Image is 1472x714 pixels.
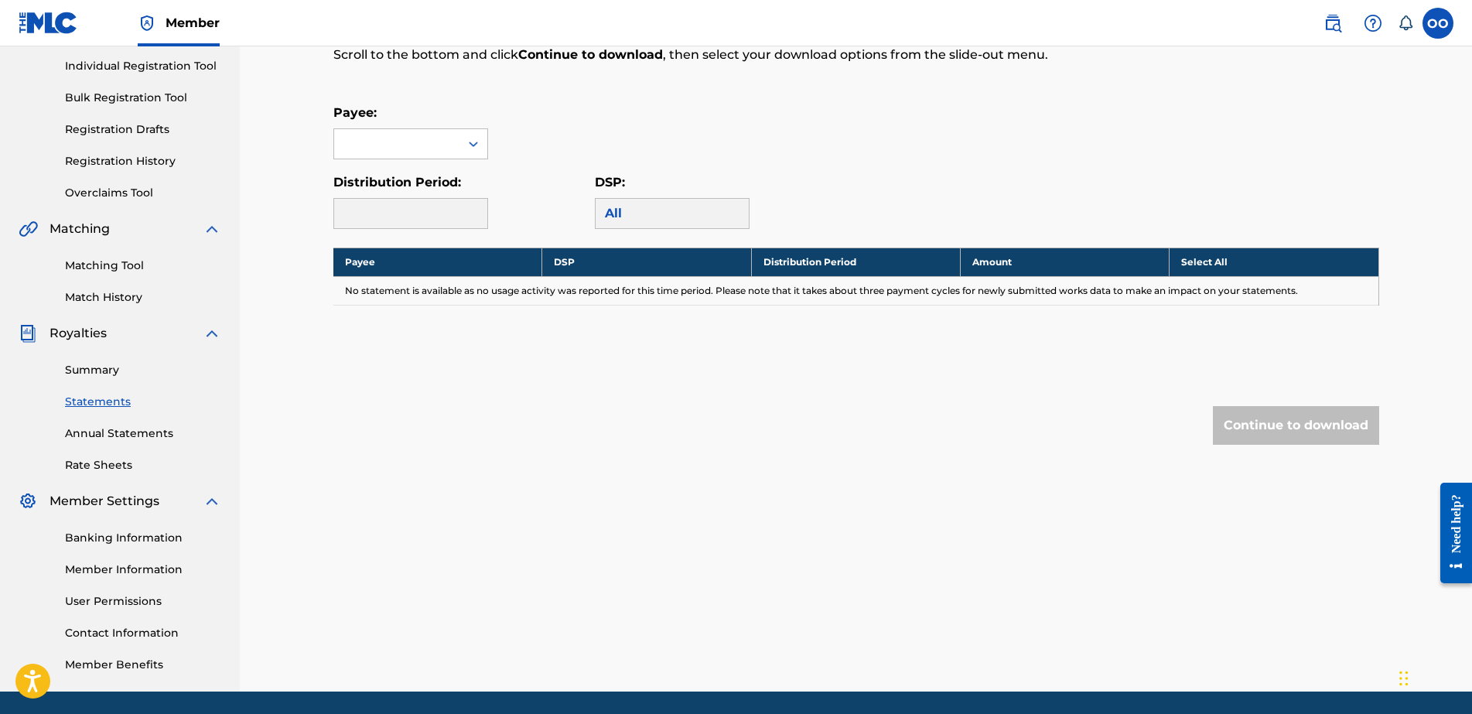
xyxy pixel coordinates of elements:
[203,492,221,511] img: expand
[65,289,221,306] a: Match History
[50,324,107,343] span: Royalties
[203,324,221,343] img: expand
[1170,248,1378,276] th: Select All
[65,185,221,201] a: Overclaims Tool
[65,625,221,641] a: Contact Information
[542,248,751,276] th: DSP
[1422,8,1453,39] div: User Menu
[751,248,960,276] th: Distribution Period
[595,175,625,190] label: DSP:
[50,492,159,511] span: Member Settings
[65,153,221,169] a: Registration History
[65,657,221,673] a: Member Benefits
[65,121,221,138] a: Registration Drafts
[1395,640,1472,714] iframe: Chat Widget
[1398,15,1413,31] div: Notifications
[65,593,221,610] a: User Permissions
[65,425,221,442] a: Annual Statements
[19,324,37,343] img: Royalties
[65,562,221,578] a: Member Information
[50,220,110,238] span: Matching
[65,457,221,473] a: Rate Sheets
[333,46,1139,64] p: Scroll to the bottom and click , then select your download options from the slide-out menu.
[1358,8,1388,39] div: Help
[333,248,542,276] th: Payee
[65,58,221,74] a: Individual Registration Tool
[1317,8,1348,39] a: Public Search
[333,105,377,120] label: Payee:
[65,362,221,378] a: Summary
[1399,655,1409,702] div: Drag
[65,530,221,546] a: Banking Information
[1364,14,1382,32] img: help
[65,90,221,106] a: Bulk Registration Tool
[960,248,1169,276] th: Amount
[518,47,663,62] strong: Continue to download
[19,12,78,34] img: MLC Logo
[333,175,461,190] label: Distribution Period:
[1429,471,1472,596] iframe: Resource Center
[166,14,220,32] span: Member
[1323,14,1342,32] img: search
[138,14,156,32] img: Top Rightsholder
[19,492,37,511] img: Member Settings
[19,220,38,238] img: Matching
[333,276,1379,305] td: No statement is available as no usage activity was reported for this time period. Please note tha...
[203,220,221,238] img: expand
[65,394,221,410] a: Statements
[65,258,221,274] a: Matching Tool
